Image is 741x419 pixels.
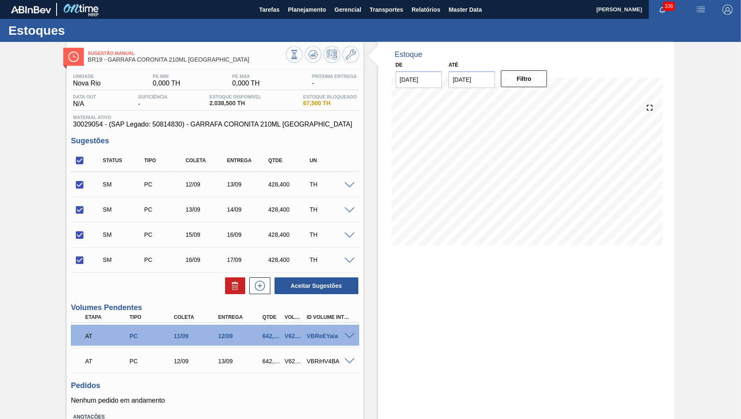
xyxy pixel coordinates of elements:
div: Pedido de Compra [127,358,177,365]
div: Etapa [83,314,132,320]
div: Qtde [266,158,312,163]
div: Aguardando Informações de Transporte [83,352,132,370]
span: Estoque Disponível [210,94,261,99]
div: UN [308,158,353,163]
div: 14/09/2025 [225,206,270,213]
div: 13/09/2025 [225,181,270,188]
span: PE MAX [232,74,260,79]
div: 12/09/2025 [172,358,221,365]
img: TNhmsLtSVTkK8tSr43FrP2fwEKptu5GPRR3wAAAABJRU5ErkJggg== [11,6,51,13]
h3: Pedidos [71,381,359,390]
button: Filtro [501,70,547,87]
div: 428,400 [266,206,312,213]
button: Programar Estoque [324,46,340,63]
span: 67,500 TH [303,100,357,106]
span: Suficiência [138,94,167,99]
span: Planejamento [288,5,326,15]
span: Transportes [370,5,403,15]
div: Id Volume Interno [305,314,354,320]
button: Visão Geral dos Estoques [286,46,303,63]
div: VBReEYaia [305,333,354,339]
h1: Estoques [8,26,157,35]
div: Aceitar Sugestões [270,277,359,295]
div: 642,600 [260,358,283,365]
h3: Volumes Pendentes [71,303,359,312]
div: - [310,74,359,87]
div: V621747 [282,333,305,339]
div: 428,400 [266,231,312,238]
span: 2.038,500 TH [210,100,261,106]
img: Ícone [68,52,79,62]
div: V621746 [282,358,305,365]
p: Nenhum pedido em andamento [71,397,359,404]
div: Entrega [216,314,265,320]
input: dd/mm/yyyy [448,71,495,88]
div: 15/09/2025 [184,231,229,238]
span: 0,000 TH [153,80,180,87]
label: De [396,62,403,68]
img: userActions [696,5,706,15]
span: BR19 - GARRAFA CORONITA 210ML URUGUAI [88,57,285,63]
div: Volume Portal [282,314,305,320]
div: TH [308,231,353,238]
div: 428,400 [266,256,312,263]
span: Unidade [73,74,101,79]
div: 428,400 [266,181,312,188]
button: Aceitar Sugestões [275,277,358,294]
span: Tarefas [259,5,280,15]
span: 336 [663,2,675,11]
span: Estoque Bloqueado [303,94,357,99]
div: Sugestão Manual [101,206,146,213]
span: PE MIN [153,74,180,79]
div: 13/09/2025 [184,206,229,213]
div: 16/09/2025 [184,256,229,263]
button: Notificações [649,4,676,16]
span: Relatórios [412,5,440,15]
div: Estoque [395,50,422,59]
span: Gerencial [334,5,361,15]
h3: Sugestões [71,137,359,145]
span: Master Data [448,5,482,15]
span: Próxima Entrega [312,74,357,79]
div: Pedido de Compra [142,206,188,213]
div: Aguardando Informações de Transporte [83,327,132,345]
div: Qtde [260,314,283,320]
span: Material ativo [73,115,357,120]
div: Pedido de Compra [127,333,177,339]
button: Atualizar Gráfico [305,46,321,63]
p: AT [85,358,130,365]
p: AT [85,333,130,339]
div: Sugestão Manual [101,231,146,238]
img: Logout [723,5,733,15]
div: 17/09/2025 [225,256,270,263]
div: 16/09/2025 [225,231,270,238]
div: VBRiHV4BA [305,358,354,365]
div: Status [101,158,146,163]
div: Pedido de Compra [142,181,188,188]
div: Coleta [184,158,229,163]
span: Sugestão Manual [88,51,285,56]
span: 30029054 - (SAP Legado: 50814830) - GARRAFA CORONITA 210ML [GEOGRAPHIC_DATA] [73,121,357,128]
span: Data out [73,94,96,99]
div: Nova sugestão [245,277,270,294]
input: dd/mm/yyyy [396,71,442,88]
div: TH [308,206,353,213]
div: Tipo [127,314,177,320]
div: Sugestão Manual [101,256,146,263]
div: Excluir Sugestões [221,277,245,294]
span: Nova Rio [73,80,101,87]
button: Ir ao Master Data / Geral [342,46,359,63]
div: - [136,94,169,108]
span: 0,000 TH [232,80,260,87]
div: Entrega [225,158,270,163]
div: TH [308,181,353,188]
div: N/A [71,94,98,108]
div: TH [308,256,353,263]
div: 642,600 [260,333,283,339]
div: Pedido de Compra [142,256,188,263]
div: Sugestão Manual [101,181,146,188]
label: Até [448,62,458,68]
div: Pedido de Compra [142,231,188,238]
div: 12/09/2025 [216,333,265,339]
div: 13/09/2025 [216,358,265,365]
